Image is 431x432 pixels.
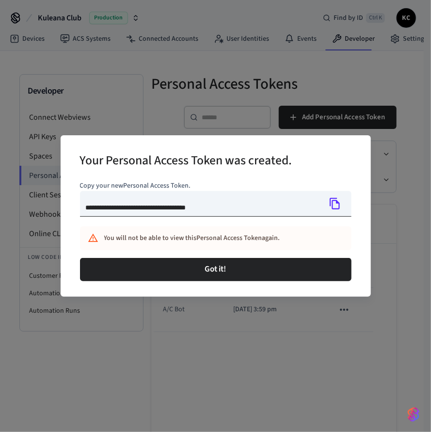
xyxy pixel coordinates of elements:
[80,147,292,176] h2: Your Personal Access Token was created.
[104,229,309,247] div: You will not be able to view this Personal Access Token again.
[80,181,351,191] p: Copy your new Personal Access Token .
[80,258,351,281] button: Got it!
[325,193,345,214] button: Copy
[408,407,419,422] img: SeamLogoGradient.69752ec5.svg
